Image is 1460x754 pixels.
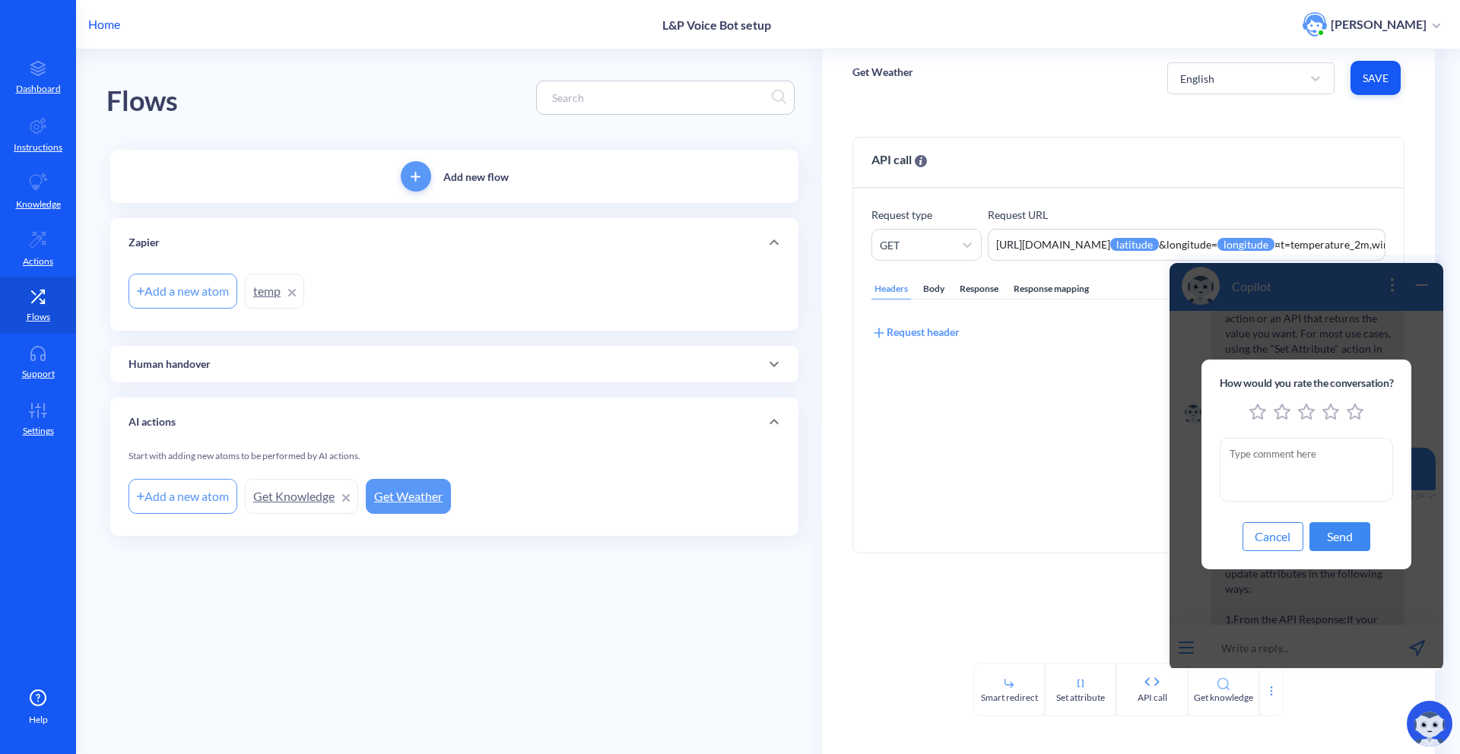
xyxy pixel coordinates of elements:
[82,268,143,297] button: Cancel
[129,235,160,251] p: Zapier
[129,449,780,475] div: Start with adding new atoms to be performed by AI actions.
[1056,691,1105,705] div: Set attribute
[852,65,913,80] p: Get Weather
[129,356,211,372] p: Human handover
[27,310,50,324] p: Flows
[880,237,900,253] div: GET
[245,274,304,309] a: temp
[14,141,62,154] p: Instructions
[110,218,798,267] div: Zapier
[1180,70,1214,86] div: English
[22,367,55,381] p: Support
[401,161,431,192] button: add
[29,713,48,727] span: Help
[871,207,982,223] p: Request type
[1350,61,1401,95] button: Save
[1407,701,1452,746] img: copilot-icon.svg
[88,15,120,33] p: Home
[16,198,61,211] p: Knowledge
[110,346,798,382] div: Human handover
[106,80,178,123] div: Flows
[129,274,237,309] div: Add a new atom
[89,150,106,169] button: 1 stars
[988,207,1385,223] p: Request URL
[871,279,911,299] div: Headers
[981,691,1038,705] div: Smart redirect
[662,17,771,32] p: L&P Voice Bot setup
[149,268,210,297] button: Send
[443,169,509,185] p: Add new flow
[920,279,947,299] div: Body
[1331,16,1427,33] p: [PERSON_NAME]
[988,229,1385,261] textarea: https://[DOMAIN_NAME]/v1/forecast?latitude={{latitude}}&longitude={{longitude}}&current=temperatu...
[871,324,960,341] div: Request header
[1138,691,1167,705] div: API call
[129,479,237,514] div: Add a new atom
[245,479,358,514] a: Get Knowledge
[23,255,53,268] p: Actions
[23,424,54,438] p: Settings
[1363,71,1389,86] span: Save
[1303,12,1327,36] img: user photo
[113,150,130,169] button: 2 stars
[1194,691,1253,705] div: Get knowledge
[129,414,176,430] p: AI actions
[162,150,179,169] button: 4 stars
[871,150,927,169] span: API call
[41,106,252,315] div: feedback modal window
[16,82,61,96] p: Dashboard
[366,479,451,514] a: Get Weather
[1011,279,1092,299] div: Response mapping
[1295,11,1448,38] button: user photo[PERSON_NAME]
[186,150,203,169] button: 5 stars
[138,150,154,169] button: 3 stars
[544,89,772,106] input: Search
[59,124,233,135] p: How would you rate the conversation?
[957,279,1001,299] div: Response
[110,398,798,446] div: AI actions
